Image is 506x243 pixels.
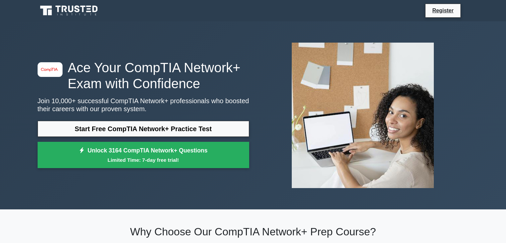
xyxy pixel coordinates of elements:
small: Limited Time: 7-day free trial! [46,156,241,164]
a: Start Free CompTIA Network+ Practice Test [38,121,249,137]
a: Unlock 3164 CompTIA Network+ QuestionsLimited Time: 7-day free trial! [38,142,249,168]
a: Register [428,6,457,15]
h2: Why Choose Our CompTIA Network+ Prep Course? [38,225,469,238]
h1: Ace Your CompTIA Network+ Exam with Confidence [38,60,249,92]
p: Join 10,000+ successful CompTIA Network+ professionals who boosted their careers with our proven ... [38,97,249,113]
